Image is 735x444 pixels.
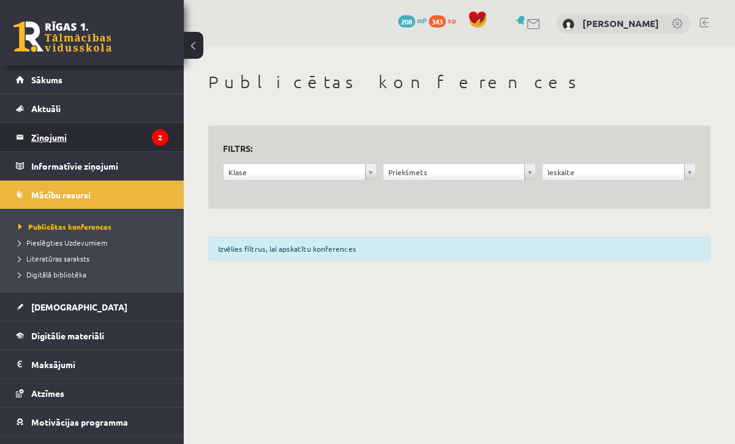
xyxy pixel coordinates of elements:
[31,189,91,200] span: Mācību resursi
[31,103,61,114] span: Aktuāli
[224,164,376,180] a: Klase
[582,17,659,29] a: [PERSON_NAME]
[31,301,127,312] span: [DEMOGRAPHIC_DATA]
[208,72,710,92] h1: Publicētas konferences
[13,21,111,52] a: Rīgas 1. Tālmācības vidusskola
[417,15,427,25] span: mP
[18,269,86,279] span: Digitālā bibliotēka
[16,94,168,122] a: Aktuāli
[31,388,64,399] span: Atzīmes
[16,181,168,209] a: Mācību resursi
[208,237,710,260] div: Izvēlies filtrus, lai apskatītu konferences
[16,293,168,321] a: [DEMOGRAPHIC_DATA]
[18,237,171,248] a: Pieslēgties Uzdevumiem
[562,18,575,31] img: Ričards Munde
[429,15,462,25] a: 343 xp
[16,123,168,151] a: Ziņojumi2
[31,330,104,341] span: Digitālie materiāli
[16,408,168,436] a: Motivācijas programma
[448,15,456,25] span: xp
[429,15,446,28] span: 343
[16,66,168,94] a: Sākums
[16,152,168,180] a: Informatīvie ziņojumi
[383,164,536,180] a: Priekšmets
[18,222,111,231] span: Publicētas konferences
[16,350,168,378] a: Maksājumi
[228,164,360,180] span: Klase
[398,15,427,25] a: 208 mP
[31,152,168,180] legend: Informatīvie ziņojumi
[31,350,168,378] legend: Maksājumi
[543,164,695,180] a: Ieskaite
[223,140,681,157] h3: Filtrs:
[152,129,168,146] i: 2
[31,74,62,85] span: Sākums
[398,15,415,28] span: 208
[31,416,128,427] span: Motivācijas programma
[16,379,168,407] a: Atzīmes
[18,254,89,263] span: Literatūras saraksts
[18,269,171,280] a: Digitālā bibliotēka
[18,221,171,232] a: Publicētas konferences
[548,164,679,180] span: Ieskaite
[31,123,168,151] legend: Ziņojumi
[18,238,107,247] span: Pieslēgties Uzdevumiem
[388,164,520,180] span: Priekšmets
[18,253,171,264] a: Literatūras saraksts
[16,322,168,350] a: Digitālie materiāli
